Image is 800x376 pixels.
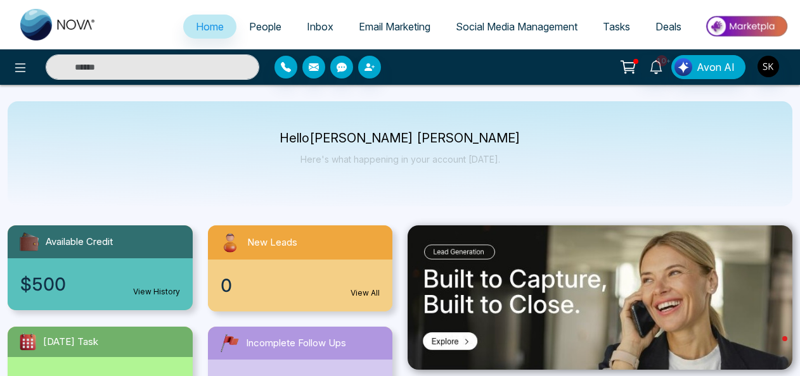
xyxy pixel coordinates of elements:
span: People [249,20,281,33]
a: People [236,15,294,39]
a: Inbox [294,15,346,39]
span: Social Media Management [456,20,577,33]
span: New Leads [247,235,297,250]
span: 0 [221,272,232,299]
a: Email Marketing [346,15,443,39]
span: $500 [20,271,66,298]
span: Email Marketing [359,20,430,33]
p: Here's what happening in your account [DATE]. [280,154,520,165]
iframe: Intercom live chat [757,333,787,363]
a: Home [183,15,236,39]
a: View History [133,286,180,298]
span: Incomplete Follow Ups [246,336,346,351]
img: Nova CRM Logo [20,9,96,41]
span: 10+ [656,55,668,66]
span: Deals [655,20,681,33]
span: Home [196,20,224,33]
img: availableCredit.svg [18,230,41,253]
img: . [408,225,792,370]
a: Social Media Management [443,15,590,39]
button: Avon AI [671,55,745,79]
span: Available Credit [46,235,113,249]
span: Avon AI [697,60,735,75]
a: Deals [643,15,694,39]
a: 10+ [641,55,671,77]
img: Market-place.gif [700,12,792,41]
img: newLeads.svg [218,230,242,254]
img: User Avatar [758,56,779,77]
a: New Leads0View All [200,225,401,311]
img: todayTask.svg [18,332,38,352]
a: Tasks [590,15,643,39]
img: Lead Flow [674,58,692,76]
p: Hello [PERSON_NAME] [PERSON_NAME] [280,133,520,144]
img: followUps.svg [218,332,241,354]
span: [DATE] Task [43,335,98,349]
a: View All [351,287,380,299]
span: Tasks [603,20,630,33]
span: Inbox [307,20,333,33]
